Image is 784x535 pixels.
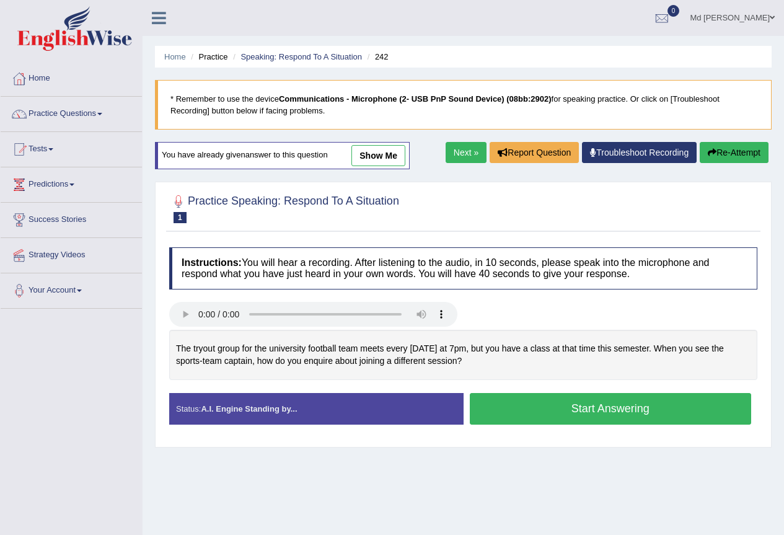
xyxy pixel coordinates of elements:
[1,203,142,234] a: Success Stories
[1,61,142,92] a: Home
[182,257,242,268] b: Instructions:
[1,273,142,304] a: Your Account
[201,404,297,413] strong: A.I. Engine Standing by...
[164,52,186,61] a: Home
[169,393,464,425] div: Status:
[1,132,142,163] a: Tests
[582,142,697,163] a: Troubleshoot Recording
[169,247,757,289] h4: You will hear a recording. After listening to the audio, in 10 seconds, please speak into the mic...
[470,393,752,425] button: Start Answering
[155,142,410,169] div: You have already given answer to this question
[279,94,552,104] b: Communications - Microphone (2- USB PnP Sound Device) (08bb:2902)
[1,167,142,198] a: Predictions
[364,51,389,63] li: 242
[700,142,769,163] button: Re-Attempt
[490,142,579,163] button: Report Question
[667,5,680,17] span: 0
[169,330,757,380] div: The tryout group for the university football team meets every [DATE] at 7pm, but you have a class...
[155,80,772,130] blockquote: * Remember to use the device for speaking practice. Or click on [Troubleshoot Recording] button b...
[351,145,405,166] a: show me
[1,97,142,128] a: Practice Questions
[240,52,362,61] a: Speaking: Respond To A Situation
[1,238,142,269] a: Strategy Videos
[446,142,487,163] a: Next »
[169,192,399,223] h2: Practice Speaking: Respond To A Situation
[188,51,227,63] li: Practice
[174,212,187,223] span: 1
